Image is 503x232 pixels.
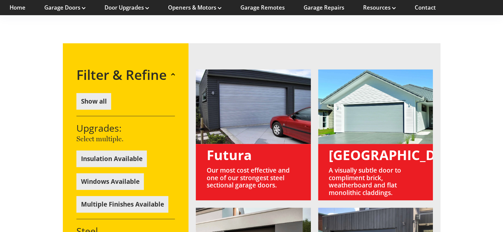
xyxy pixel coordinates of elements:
[76,122,175,134] h3: Upgrades:
[76,67,167,83] h2: Filter & Refine
[240,4,285,11] a: Garage Remotes
[105,4,149,11] a: Door Upgrades
[76,173,144,190] button: Windows Available
[76,134,175,144] p: Select multiple.
[44,4,86,11] a: Garage Doors
[304,4,344,11] a: Garage Repairs
[76,93,111,110] button: Show all
[415,4,436,11] a: Contact
[168,4,222,11] a: Openers & Motors
[76,150,147,167] button: Insulation Available
[76,196,168,213] button: Multiple Finishes Available
[363,4,396,11] a: Resources
[10,4,25,11] a: Home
